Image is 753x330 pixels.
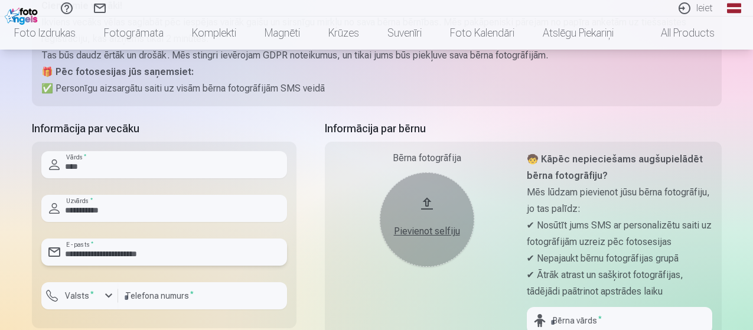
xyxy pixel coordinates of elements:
[392,224,462,238] div: Pievienot selfiju
[178,17,250,50] a: Komplekti
[32,120,296,137] h5: Informācija par vecāku
[373,17,436,50] a: Suvenīri
[41,66,194,77] strong: 🎁 Pēc fotosesijas jūs saņemsiet:
[527,184,712,217] p: Mēs lūdzam pievienot jūsu bērna fotogrāfiju, jo tas palīdz:
[60,290,99,302] label: Valsts
[527,217,712,250] p: ✔ Nosūtīt jums SMS ar personalizētu saiti uz fotogrāfijām uzreiz pēc fotosesijas
[628,17,729,50] a: All products
[314,17,373,50] a: Krūzes
[41,80,712,97] p: ✅ Personīgu aizsargātu saiti uz visām bērna fotogrāfijām SMS veidā
[529,17,628,50] a: Atslēgu piekariņi
[250,17,314,50] a: Magnēti
[334,151,520,165] div: Bērna fotogrāfija
[325,120,722,137] h5: Informācija par bērnu
[90,17,178,50] a: Fotogrāmata
[436,17,529,50] a: Foto kalendāri
[41,47,712,64] p: Tas būs daudz ērtāk un drošāk. Mēs stingri ievērojam GDPR noteikumus, un tikai jums būs piekļuve ...
[41,282,118,309] button: Valsts*
[380,172,474,267] button: Pievienot selfiju
[527,267,712,300] p: ✔ Ātrāk atrast un sašķirot fotogrāfijas, tādējādi paātrinot apstrādes laiku
[5,5,41,25] img: /fa1
[527,153,703,181] strong: 🧒 Kāpēc nepieciešams augšupielādēt bērna fotogrāfiju?
[527,250,712,267] p: ✔ Nepajaukt bērnu fotogrāfijas grupā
